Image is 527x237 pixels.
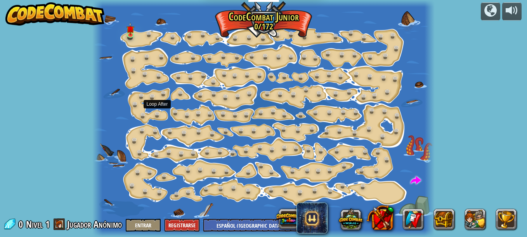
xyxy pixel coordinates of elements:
span: Jugador Anónimo [67,218,122,230]
span: Nivel [26,218,43,231]
img: level-banner-unstarted.png [127,22,134,36]
button: Entrar [126,219,161,232]
img: CodeCombat - Learn how to code by playing a game [5,2,105,26]
button: Registrarse [165,219,199,232]
span: 1 [45,218,50,230]
button: Campañas [481,2,500,21]
button: Ajustar el volúmen [502,2,522,21]
span: 0 [19,218,25,230]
